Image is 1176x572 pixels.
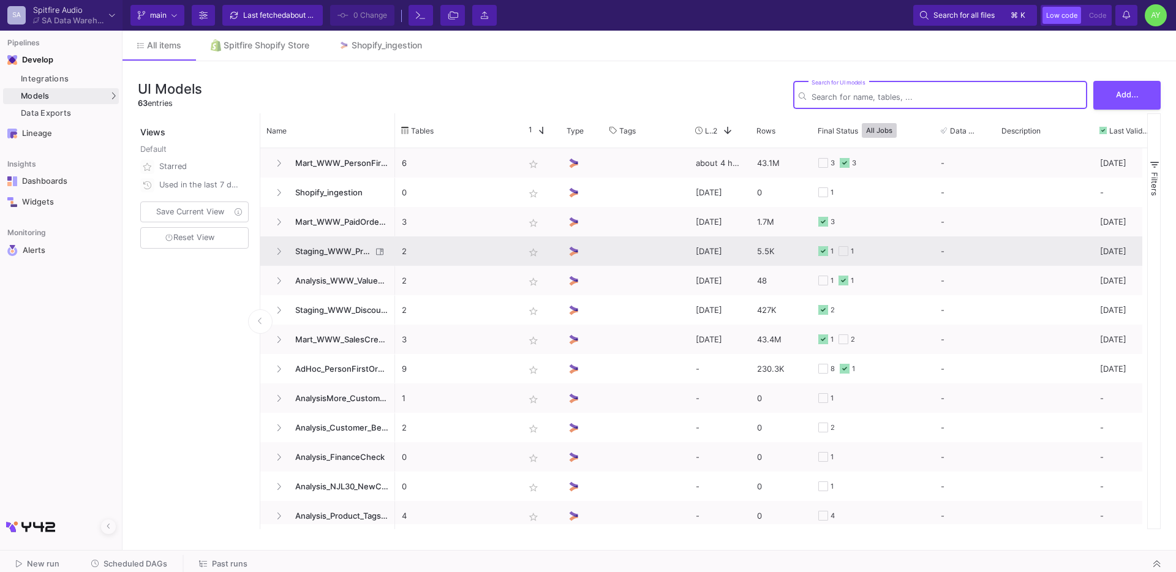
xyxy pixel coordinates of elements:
div: entries [138,97,202,109]
div: - [689,354,750,383]
button: ⌘k [1007,8,1030,23]
a: Navigation iconLineage [3,124,119,143]
span: Code [1089,11,1106,20]
div: [DATE] [689,325,750,354]
p: 3 [402,325,511,354]
div: [DATE] [689,266,750,295]
span: Type [567,126,584,135]
div: 1 [831,472,834,501]
div: 230.3K [750,354,812,383]
span: Last Used [705,126,713,135]
mat-icon: star_border [526,363,541,377]
a: Navigation iconAlerts [3,240,119,261]
img: Navigation icon [7,129,17,138]
div: - [941,413,989,442]
div: - [1093,383,1167,413]
span: Mart_WWW_PaidOrdersEnriched [288,208,388,236]
div: - [941,178,989,206]
div: Last fetched [243,6,317,24]
button: All Jobs [862,123,897,138]
a: Integrations [3,71,119,87]
div: - [1093,501,1167,530]
span: Past runs [212,559,247,568]
div: 48 [750,266,812,295]
button: main [130,5,184,26]
div: 1 [831,237,834,266]
img: Tab icon [211,39,221,51]
span: Mart_WWW_SalesCredits_Enriched [288,325,388,354]
img: UI Model [567,304,580,317]
div: 5.5K [750,236,812,266]
div: - [941,237,989,265]
div: - [1093,413,1167,442]
div: Data Exports [21,108,116,118]
div: 4 [831,502,835,530]
div: 1 [851,266,854,295]
div: - [941,325,989,353]
div: [DATE] [1093,148,1167,178]
div: 1 [852,355,855,383]
div: - [941,266,989,295]
div: - [941,502,989,530]
h3: UI Models [138,81,202,97]
div: Default [140,143,251,157]
div: 1 [831,443,834,472]
img: Navigation icon [7,197,17,207]
button: Reset View [140,227,249,249]
span: Reset View [165,233,214,242]
span: Low code [1046,11,1077,20]
div: - [689,413,750,442]
button: Low code [1042,7,1081,24]
span: Analysis_WWW_ValueHeaderBaseline [288,266,388,295]
p: 6 [402,149,511,178]
div: about 4 hours ago [689,148,750,178]
span: AnalysisMore_Customer_Behaviour_ [288,384,388,413]
span: Search for all files [933,6,995,24]
span: Filters [1150,172,1159,196]
div: 1.7M [750,207,812,236]
span: Tags [619,126,636,135]
div: - [689,501,750,530]
div: [DATE] [689,178,750,207]
p: 0 [402,472,511,501]
span: Save Current View [156,207,224,216]
div: [DATE] [1093,236,1167,266]
span: Analysis_FinanceCheck [288,443,388,472]
button: Starred [138,157,251,176]
div: 43.4M [750,325,812,354]
div: - [941,443,989,471]
div: [DATE] [689,236,750,266]
div: - [941,296,989,324]
img: UI Model [567,186,580,199]
div: 2 [851,325,855,354]
img: UI Model [567,451,580,464]
div: Widgets [22,197,102,207]
a: Navigation iconDashboards [3,171,119,191]
img: UI Model [567,333,580,346]
mat-expansion-panel-header: Navigation iconDevelop [3,50,119,70]
mat-icon: star_border [526,392,541,407]
div: 43.1M [750,148,812,178]
mat-icon: star_border [526,157,541,171]
input: Search for name, tables, ... [812,92,1082,102]
span: New run [27,559,59,568]
p: 1 [402,384,511,413]
div: - [689,472,750,501]
div: 1 [831,266,834,295]
mat-icon: star_border [526,274,541,289]
div: - [689,442,750,472]
div: Shopify_ingestion [352,40,422,50]
img: UI Model [567,392,580,405]
span: Mart_WWW_PersonFirstOrders [288,149,388,178]
p: 2 [402,296,511,325]
mat-icon: star_border [526,421,541,436]
span: Add... [1116,90,1139,99]
a: Data Exports [3,105,119,121]
div: Develop [22,55,40,65]
div: Spitfire Audio [33,6,104,14]
span: Models [21,91,50,101]
img: UI Model [567,274,580,287]
div: Used in the last 7 days [159,176,241,194]
img: Tab icon [339,40,349,51]
button: Search for all files⌘k [913,5,1037,26]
